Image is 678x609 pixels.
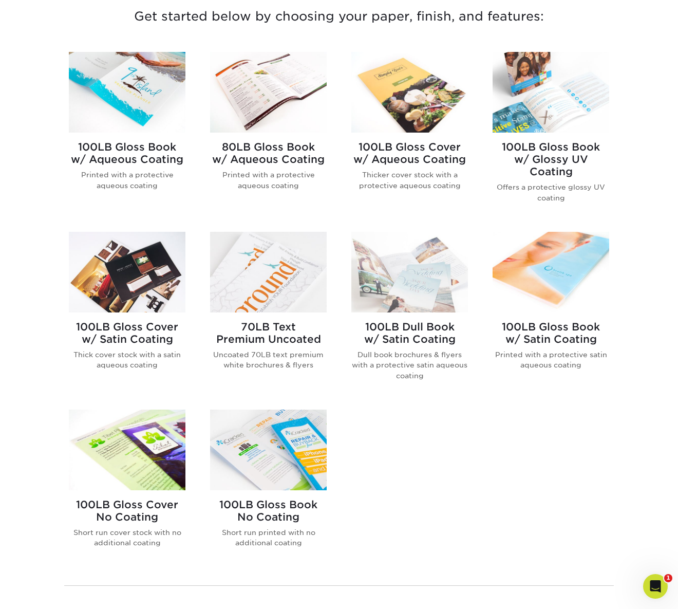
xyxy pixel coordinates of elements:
[69,141,185,165] h2: 100LB Gloss Book w/ Aqueous Coating
[493,349,609,371] p: Printed with a protective satin aqueous coating
[69,321,185,345] h2: 100LB Gloss Cover w/ Satin Coating
[351,232,468,312] img: 100LB Dull Book<br/>w/ Satin Coating Brochures & Flyers
[210,232,327,312] img: 70LB Text<br/>Premium Uncoated Brochures & Flyers
[351,232,468,397] a: 100LB Dull Book<br/>w/ Satin Coating Brochures & Flyers 100LB Dull Bookw/ Satin Coating Dull book...
[493,182,609,203] p: Offers a protective glossy UV coating
[210,321,327,345] h2: 70LB Text Premium Uncoated
[69,232,185,397] a: 100LB Gloss Cover<br/>w/ Satin Coating Brochures & Flyers 100LB Gloss Coverw/ Satin Coating Thick...
[210,52,327,133] img: 80LB Gloss Book<br/>w/ Aqueous Coating Brochures & Flyers
[69,170,185,191] p: Printed with a protective aqueous coating
[493,52,609,219] a: 100LB Gloss Book<br/>w/ Glossy UV Coating Brochures & Flyers 100LB Gloss Bookw/ Glossy UV Coating...
[210,170,327,191] p: Printed with a protective aqueous coating
[69,410,185,490] img: 100LB Gloss Cover<br/>No Coating Brochures & Flyers
[493,232,609,312] img: 100LB Gloss Book<br/>w/ Satin Coating Brochures & Flyers
[69,527,185,548] p: Short run cover stock with no additional coating
[210,52,327,219] a: 80LB Gloss Book<br/>w/ Aqueous Coating Brochures & Flyers 80LB Gloss Bookw/ Aqueous Coating Print...
[210,410,327,490] img: 100LB Gloss Book<br/>No Coating Brochures & Flyers
[351,349,468,381] p: Dull book brochures & flyers with a protective satin aqueous coating
[351,321,468,345] h2: 100LB Dull Book w/ Satin Coating
[210,141,327,165] h2: 80LB Gloss Book w/ Aqueous Coating
[69,52,185,219] a: 100LB Gloss Book<br/>w/ Aqueous Coating Brochures & Flyers 100LB Gloss Bookw/ Aqueous Coating Pri...
[351,141,468,165] h2: 100LB Gloss Cover w/ Aqueous Coating
[493,141,609,178] h2: 100LB Gloss Book w/ Glossy UV Coating
[643,574,668,599] iframe: Intercom live chat
[351,170,468,191] p: Thicker cover stock with a protective aqueous coating
[69,410,185,565] a: 100LB Gloss Cover<br/>No Coating Brochures & Flyers 100LB Gloss CoverNo Coating Short run cover s...
[210,499,327,523] h2: 100LB Gloss Book No Coating
[351,52,468,219] a: 100LB Gloss Cover<br/>w/ Aqueous Coating Brochures & Flyers 100LB Gloss Coverw/ Aqueous Coating T...
[69,52,185,133] img: 100LB Gloss Book<br/>w/ Aqueous Coating Brochures & Flyers
[493,52,609,133] img: 100LB Gloss Book<br/>w/ Glossy UV Coating Brochures & Flyers
[210,410,327,565] a: 100LB Gloss Book<br/>No Coating Brochures & Flyers 100LB Gloss BookNo Coating Short run printed w...
[69,349,185,371] p: Thick cover stock with a satin aqueous coating
[493,321,609,345] h2: 100LB Gloss Book w/ Satin Coating
[210,232,327,397] a: 70LB Text<br/>Premium Uncoated Brochures & Flyers 70LB TextPremium Uncoated Uncoated 70LB text pr...
[210,349,327,371] p: Uncoated 70LB text premium white brochures & flyers
[493,232,609,397] a: 100LB Gloss Book<br/>w/ Satin Coating Brochures & Flyers 100LB Gloss Bookw/ Satin Coating Printed...
[69,499,185,523] h2: 100LB Gloss Cover No Coating
[664,574,672,582] span: 1
[351,52,468,133] img: 100LB Gloss Cover<br/>w/ Aqueous Coating Brochures & Flyers
[210,527,327,548] p: Short run printed with no additional coating
[69,232,185,312] img: 100LB Gloss Cover<br/>w/ Satin Coating Brochures & Flyers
